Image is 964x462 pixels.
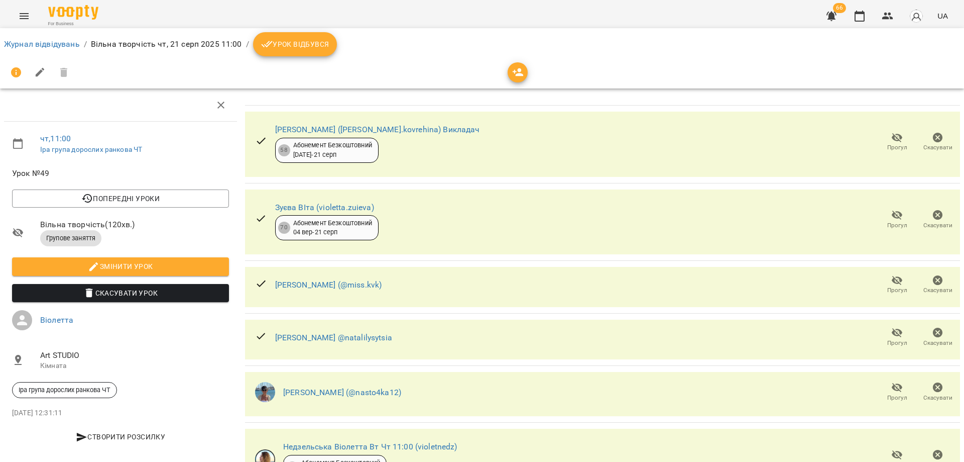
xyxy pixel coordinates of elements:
[40,134,71,143] a: чт , 11:00
[12,257,229,275] button: Змінити урок
[40,219,229,231] span: Вільна творчість ( 120 хв. )
[40,145,142,153] a: Іра група дорослих ранкова ЧТ
[275,203,374,212] a: Зуєва ВІта (violetta.zuieva)
[12,382,117,398] div: Іра група дорослих ранкова ЧТ
[13,386,116,395] span: Іра група дорослих ранкова ЧТ
[887,394,907,402] span: Прогул
[48,21,98,27] span: For Business
[877,378,917,406] button: Прогул
[887,221,907,230] span: Прогул
[12,428,229,446] button: Створити розсилку
[16,431,225,443] span: Створити розсилку
[917,128,958,156] button: Скасувати
[40,361,229,371] p: Кімната
[917,271,958,299] button: Скасувати
[275,280,382,290] a: [PERSON_NAME] (@miss.kvk)
[84,38,87,50] li: /
[923,339,952,347] span: Скасувати
[283,442,457,451] a: Недзельська Віолетта Вт Чт 11:00 (violetnedz)
[20,260,221,272] span: Змінити урок
[4,39,80,49] a: Журнал відвідувань
[933,7,952,25] button: UA
[909,9,923,23] img: avatar_s.png
[923,286,952,295] span: Скасувати
[246,38,249,50] li: /
[923,394,952,402] span: Скасувати
[887,143,907,152] span: Прогул
[917,378,958,406] button: Скасувати
[12,408,229,418] p: [DATE] 12:31:11
[91,38,242,50] p: Вільна творчість чт, 21 серп 2025 11:00
[877,271,917,299] button: Прогул
[20,193,221,205] span: Попередні уроки
[917,206,958,234] button: Скасувати
[923,143,952,152] span: Скасувати
[917,324,958,352] button: Скасувати
[275,125,480,134] a: [PERSON_NAME] ([PERSON_NAME].kovrehina) Викладач
[278,144,290,156] div: 58
[275,333,392,342] a: [PERSON_NAME] @natalilysytsia
[4,32,960,56] nav: breadcrumb
[877,324,917,352] button: Прогул
[20,287,221,299] span: Скасувати Урок
[887,339,907,347] span: Прогул
[40,349,229,361] span: Art STUDIO
[253,32,337,56] button: Урок відбувся
[877,128,917,156] button: Прогул
[923,221,952,230] span: Скасувати
[887,286,907,295] span: Прогул
[12,167,229,179] span: Урок №49
[12,190,229,208] button: Попередні уроки
[293,141,372,159] div: Абонемент Безкоштовний [DATE] - 21 серп
[833,3,846,13] span: 66
[937,11,948,21] span: UA
[293,219,372,237] div: Абонемент Безкоштовний 04 вер - 21 серп
[40,315,73,325] a: Віолетта
[40,234,101,243] span: Групове заняття
[12,284,229,302] button: Скасувати Урок
[877,206,917,234] button: Прогул
[48,5,98,20] img: Voopty Logo
[261,38,329,50] span: Урок відбувся
[278,222,290,234] div: 70
[283,388,401,397] a: [PERSON_NAME] (@nasto4ka12)
[255,382,275,402] img: 1cb9c00e9172faa5653e73f363f1e48b.jpeg
[12,4,36,28] button: Menu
